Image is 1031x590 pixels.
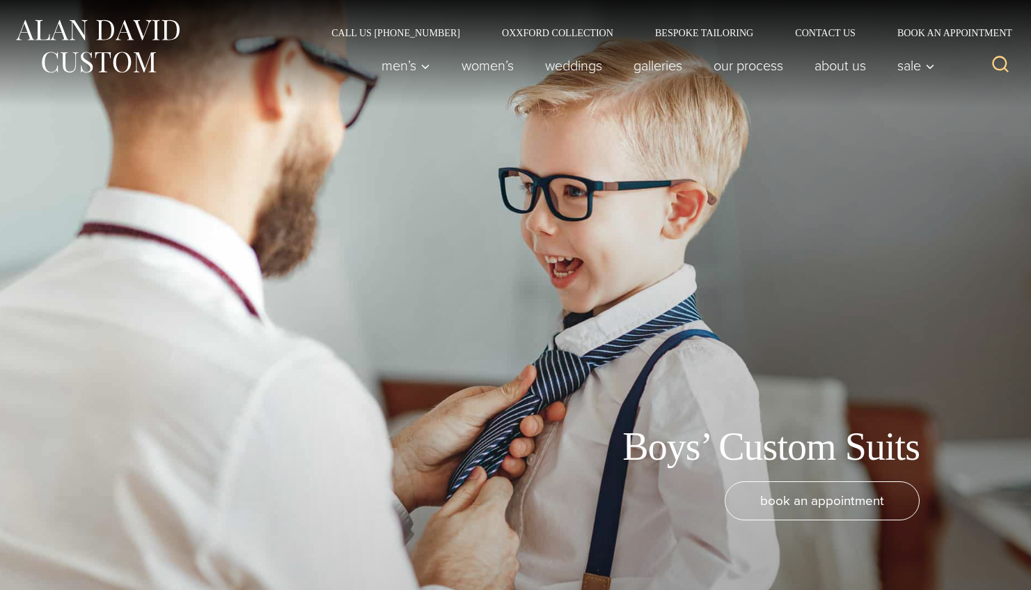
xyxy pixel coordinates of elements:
a: Call Us [PHONE_NUMBER] [310,28,481,38]
span: book an appointment [760,490,884,511]
img: Alan David Custom [14,15,181,77]
span: Sale [897,59,935,72]
a: Oxxford Collection [481,28,634,38]
a: book an appointment [725,481,920,520]
a: Our Process [698,52,799,79]
a: Contact Us [774,28,876,38]
h1: Boys’ Custom Suits [622,424,920,470]
span: Men’s [381,59,430,72]
a: weddings [530,52,618,79]
a: Book an Appointment [876,28,1017,38]
nav: Secondary Navigation [310,28,1017,38]
a: Women’s [446,52,530,79]
button: View Search Form [984,49,1017,82]
a: About Us [799,52,882,79]
a: Galleries [618,52,698,79]
a: Bespoke Tailoring [634,28,774,38]
nav: Primary Navigation [366,52,943,79]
